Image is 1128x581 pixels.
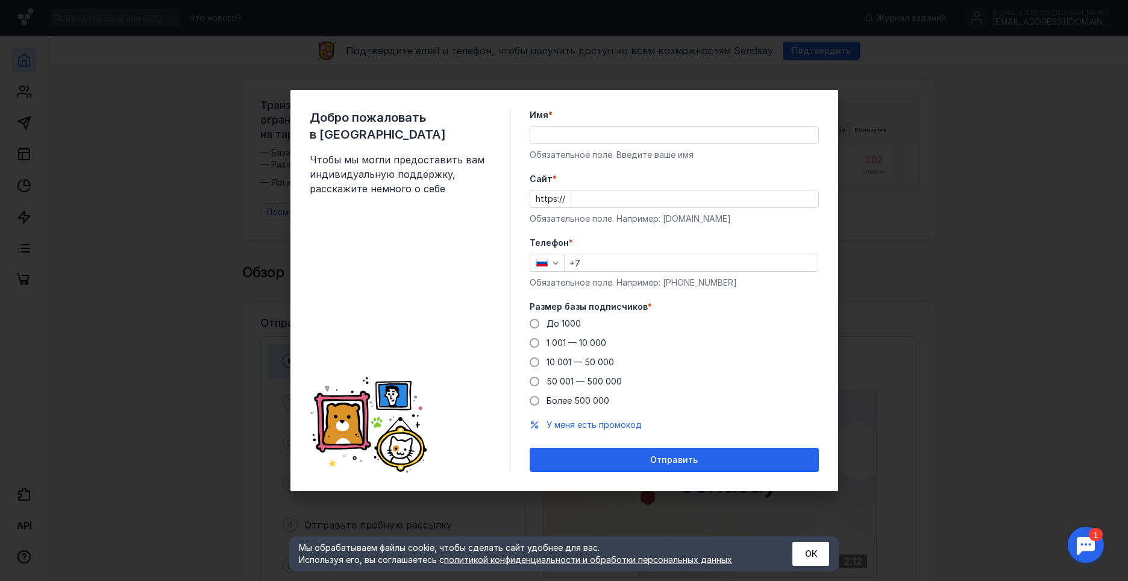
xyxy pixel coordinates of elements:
div: Обязательное поле. Например: [DOMAIN_NAME] [530,213,819,225]
button: Отправить [530,448,819,472]
span: Отправить [650,455,698,465]
span: Cайт [530,173,553,185]
span: Размер базы подписчиков [530,301,648,313]
span: Телефон [530,237,569,249]
a: политикой конфиденциальности и обработки персональных данных [444,554,732,565]
span: Чтобы мы могли предоставить вам индивидуальную поддержку, расскажите немного о себе [310,152,490,196]
div: Мы обрабатываем файлы cookie, чтобы сделать сайт удобнее для вас. Используя его, вы соглашаетесь c [299,542,763,566]
button: ОК [792,542,829,566]
span: 50 001 — 500 000 [547,376,622,386]
span: Добро пожаловать в [GEOGRAPHIC_DATA] [310,109,490,143]
span: У меня есть промокод [547,419,642,430]
div: 1 [27,7,41,20]
div: Обязательное поле. Введите ваше имя [530,149,819,161]
span: 1 001 — 10 000 [547,338,606,348]
span: До 1000 [547,318,581,328]
span: Более 500 000 [547,395,609,406]
span: 10 001 — 50 000 [547,357,614,367]
button: У меня есть промокод [547,419,642,431]
span: Имя [530,109,548,121]
div: Обязательное поле. Например: [PHONE_NUMBER] [530,277,819,289]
